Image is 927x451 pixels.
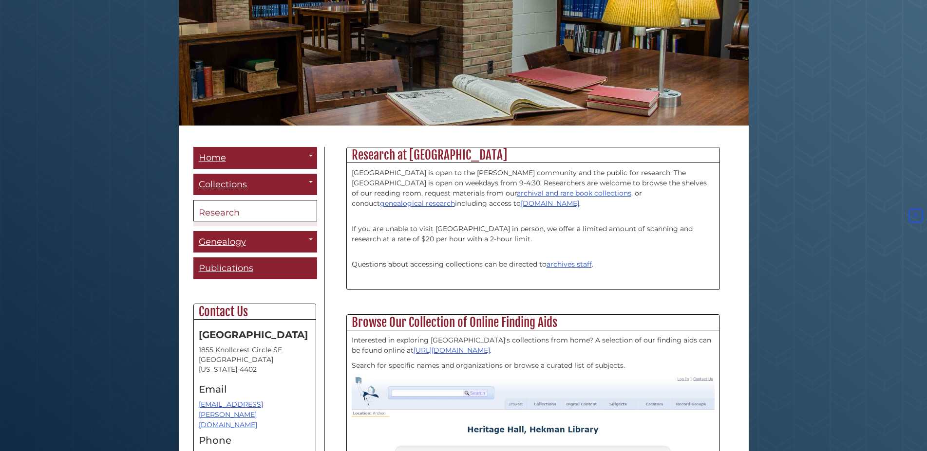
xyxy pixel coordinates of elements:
[347,147,719,163] h2: Research at [GEOGRAPHIC_DATA]
[547,260,592,269] a: archives staff
[199,152,226,163] span: Home
[199,207,240,218] span: Research
[193,257,317,279] a: Publications
[193,200,317,221] a: Research
[907,212,925,220] a: Back to Top
[352,168,715,209] p: [GEOGRAPHIC_DATA] is open to the [PERSON_NAME] community and the public for research. The [GEOGRA...
[199,400,263,429] a: [EMAIL_ADDRESS][PERSON_NAME][DOMAIN_NAME]
[517,189,631,198] a: archival and rare book collections
[199,236,246,247] span: Genealogy
[414,346,490,355] a: [URL][DOMAIN_NAME]
[352,214,715,244] p: If you are unable to visit [GEOGRAPHIC_DATA] in person, we offer a limited amount of scanning and...
[199,384,311,395] h4: Email
[199,329,308,341] strong: [GEOGRAPHIC_DATA]
[352,361,715,371] p: Search for specific names and organizations or browse a curated list of subjects.
[199,345,311,374] address: 1855 Knollcrest Circle SE [GEOGRAPHIC_DATA][US_STATE]-4402
[352,335,715,356] p: Interested in exploring [GEOGRAPHIC_DATA]'s collections from home? A selection of our finding aid...
[193,231,317,253] a: Genealogy
[521,199,579,208] a: [DOMAIN_NAME]
[193,147,317,169] a: Home
[199,179,247,190] span: Collections
[199,435,311,446] h4: Phone
[194,304,316,320] h2: Contact Us
[352,249,715,280] p: Questions about accessing collections can be directed to .
[193,174,317,196] a: Collections
[380,199,455,208] a: genealogical research
[347,315,719,330] h2: Browse Our Collection of Online Finding Aids
[199,263,253,273] span: Publications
